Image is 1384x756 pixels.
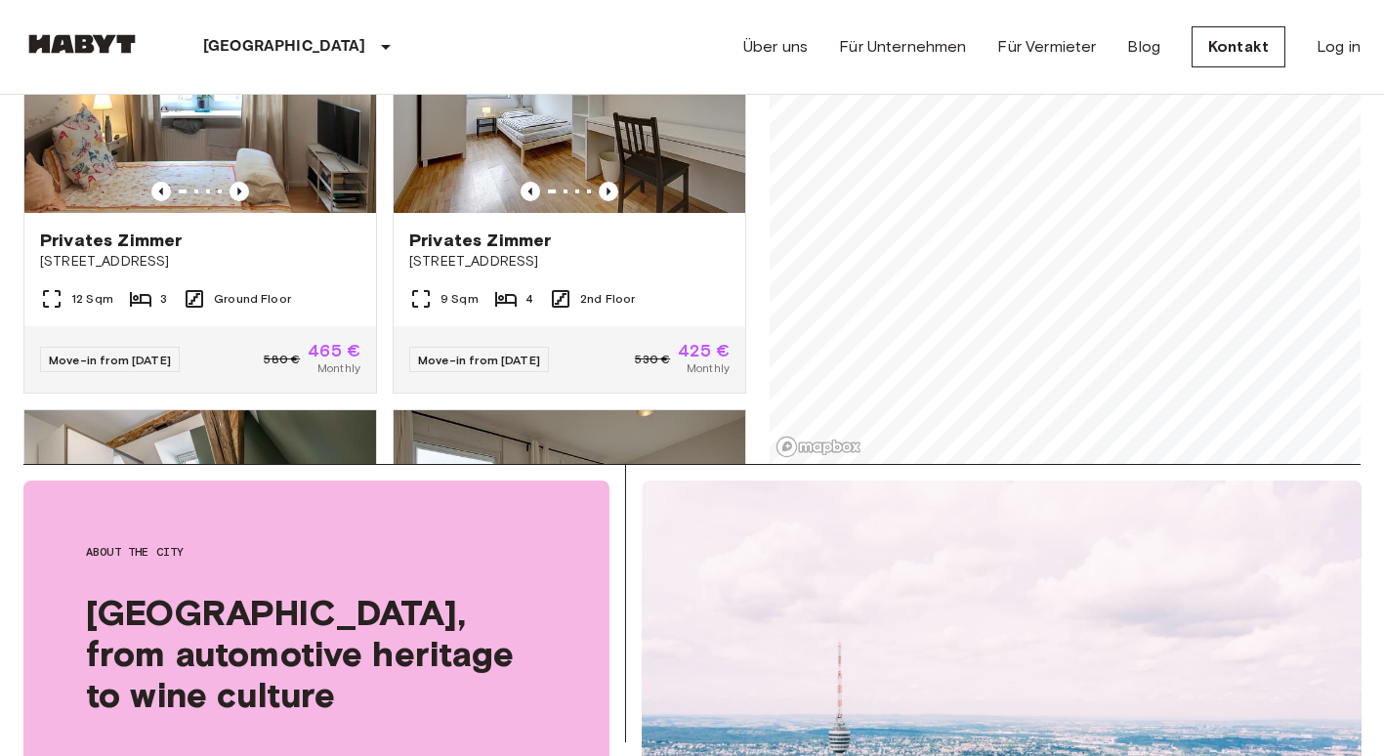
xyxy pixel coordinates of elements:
[525,290,533,308] span: 4
[1317,35,1361,59] a: Log in
[160,290,167,308] span: 3
[418,353,540,367] span: Move-in from [DATE]
[1192,26,1285,67] a: Kontakt
[264,351,300,368] span: 580 €
[24,410,376,645] img: Marketing picture of unit DE-09-016-001-05HF
[1127,35,1160,59] a: Blog
[580,290,635,308] span: 2nd Floor
[743,35,808,59] a: Über uns
[317,359,360,377] span: Monthly
[203,35,366,59] p: [GEOGRAPHIC_DATA]
[599,182,618,201] button: Previous image
[40,229,182,252] span: Privates Zimmer
[86,592,547,715] span: [GEOGRAPHIC_DATA], from automotive heritage to wine culture
[440,290,479,308] span: 9 Sqm
[394,410,745,645] img: Marketing picture of unit DE-09-006-05M
[23,34,141,54] img: Habyt
[151,182,171,201] button: Previous image
[839,35,966,59] a: Für Unternehmen
[409,229,551,252] span: Privates Zimmer
[409,252,730,272] span: [STREET_ADDRESS]
[40,252,360,272] span: [STREET_ADDRESS]
[308,342,360,359] span: 465 €
[997,35,1096,59] a: Für Vermieter
[521,182,540,201] button: Previous image
[687,359,730,377] span: Monthly
[49,353,171,367] span: Move-in from [DATE]
[635,351,670,368] span: 530 €
[230,182,249,201] button: Previous image
[214,290,291,308] span: Ground Floor
[776,436,861,458] a: Mapbox logo
[86,543,547,561] span: About the city
[71,290,113,308] span: 12 Sqm
[678,342,730,359] span: 425 €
